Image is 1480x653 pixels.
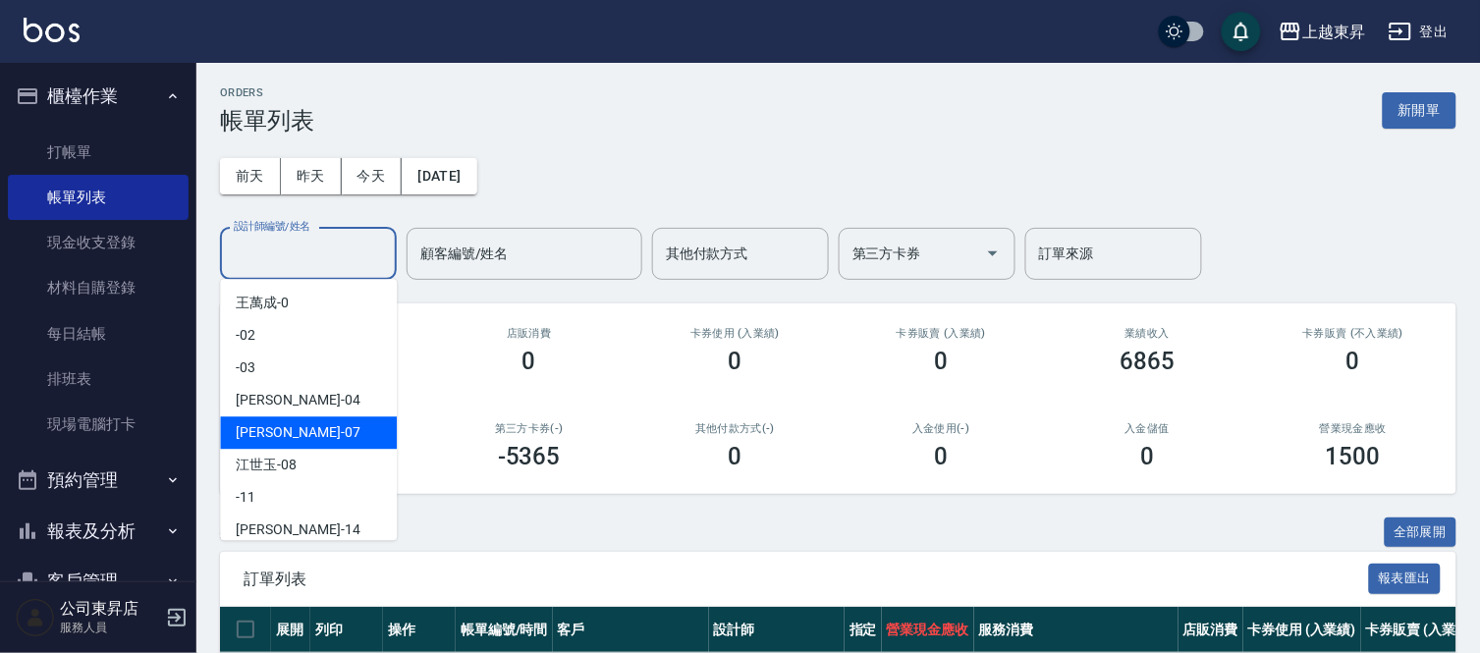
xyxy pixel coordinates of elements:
[1222,12,1261,51] button: save
[934,443,948,470] h3: 0
[8,175,189,220] a: 帳單列表
[1179,607,1243,653] th: 店販消費
[236,455,297,475] span: 江世玉 -08
[729,443,742,470] h3: 0
[281,158,342,194] button: 昨天
[934,348,948,375] h3: 0
[1383,92,1456,129] button: 新開單
[8,311,189,356] a: 每日結帳
[8,220,189,265] a: 現金收支登錄
[383,607,456,653] th: 操作
[1302,20,1365,44] div: 上越東昇
[236,357,255,378] span: -03
[8,265,189,310] a: 材料自購登錄
[8,506,189,557] button: 報表及分析
[845,607,882,653] th: 指定
[236,293,289,313] span: 王萬成 -0
[8,455,189,506] button: 預約管理
[234,219,310,234] label: 設計師編號/姓名
[60,599,160,619] h5: 公司東昇店
[60,619,160,636] p: 服務人員
[1369,564,1442,594] button: 報表匯出
[1326,443,1381,470] h3: 1500
[1274,327,1433,340] h2: 卡券販賣 (不入業績)
[220,158,281,194] button: 前天
[656,327,815,340] h2: 卡券使用 (入業績)
[729,348,742,375] h3: 0
[1068,422,1227,435] h2: 入金儲值
[498,443,561,470] h3: -5365
[974,607,1179,653] th: 服務消費
[8,356,189,402] a: 排班表
[8,556,189,607] button: 客戶管理
[1120,348,1175,375] h3: 6865
[450,327,609,340] h2: 店販消費
[1271,12,1373,52] button: 上越東昇
[1385,517,1457,548] button: 全部展開
[1361,607,1480,653] th: 卡券販賣 (入業績)
[1383,100,1456,119] a: 新開單
[450,422,609,435] h2: 第三方卡券(-)
[244,570,1369,589] span: 訂單列表
[1381,14,1456,50] button: 登出
[522,348,536,375] h3: 0
[882,607,974,653] th: 營業現金應收
[236,422,359,443] span: [PERSON_NAME] -07
[220,86,314,99] h2: ORDERS
[271,607,310,653] th: 展開
[1140,443,1154,470] h3: 0
[8,130,189,175] a: 打帳單
[236,325,255,346] span: -02
[709,607,845,653] th: 設計師
[656,422,815,435] h2: 其他付款方式(-)
[1274,422,1433,435] h2: 營業現金應收
[16,598,55,637] img: Person
[236,519,359,540] span: [PERSON_NAME] -14
[236,487,255,508] span: -11
[310,607,383,653] th: 列印
[236,390,359,410] span: [PERSON_NAME] -04
[456,607,553,653] th: 帳單編號/時間
[553,607,709,653] th: 客戶
[1068,327,1227,340] h2: 業績收入
[220,107,314,135] h3: 帳單列表
[1369,569,1442,587] a: 報表匯出
[1243,607,1362,653] th: 卡券使用 (入業績)
[977,238,1009,269] button: Open
[1346,348,1360,375] h3: 0
[342,158,403,194] button: 今天
[861,327,1020,340] h2: 卡券販賣 (入業績)
[8,71,189,122] button: 櫃檯作業
[8,402,189,447] a: 現場電腦打卡
[861,422,1020,435] h2: 入金使用(-)
[402,158,476,194] button: [DATE]
[24,18,80,42] img: Logo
